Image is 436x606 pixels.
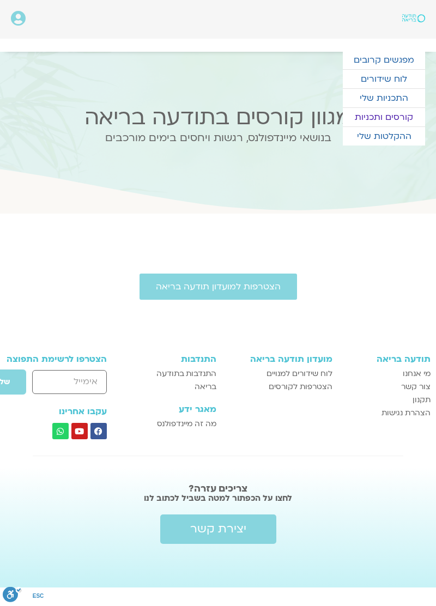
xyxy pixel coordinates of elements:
[343,89,425,107] a: התכניות שלי
[403,367,431,380] span: מי אנחנו
[343,380,431,393] a: צור קשר
[137,354,216,364] h3: התנדבות
[343,108,425,126] a: קורסים ותכניות
[343,51,425,69] a: מפגשים קרובים
[227,380,332,393] a: הצטרפות לקורסים
[269,380,332,393] span: הצטרפות לקורסים
[401,380,431,393] span: צור קשר
[32,370,107,393] input: אימייל
[160,514,276,544] a: יצירת קשר
[5,369,107,401] form: טופס חדש
[343,367,431,380] a: מי אנחנו
[343,70,425,88] a: לוח שידורים
[156,282,281,292] span: הצטרפות למועדון תודעה בריאה
[5,132,431,144] h2: בנושאי מיינדפולנס, רגשות ויחסים בימים מורכבים
[343,127,425,146] a: ההקלטות שלי
[227,367,332,380] a: לוח שידורים למנויים
[381,407,431,420] span: הצהרת נגישות
[5,483,431,494] h2: צריכים עזרה?
[227,354,332,364] h3: מועדון תודעה בריאה
[5,407,107,416] h3: עקבו אחרינו
[137,367,216,393] a: התנדבות בתודעה בריאה
[137,417,216,431] a: מה זה מיינדפולנס
[157,417,216,431] span: מה זה מיינדפולנס
[343,393,431,407] a: תקנון
[190,523,246,536] span: יצירת קשר
[343,354,431,364] h3: תודעה בריאה
[413,393,431,407] span: תקנון
[343,407,431,420] a: הצהרת נגישות
[137,404,216,414] h3: מאגר ידע
[5,493,431,504] h2: לחצו על הכפתור למטה בשביל לכתוב לנו
[5,105,431,130] h2: מגוון קורסים בתודעה בריאה
[140,274,297,300] a: הצטרפות למועדון תודעה בריאה
[267,367,332,380] span: לוח שידורים למנויים
[5,354,107,364] h3: הצטרפו לרשימת התפוצה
